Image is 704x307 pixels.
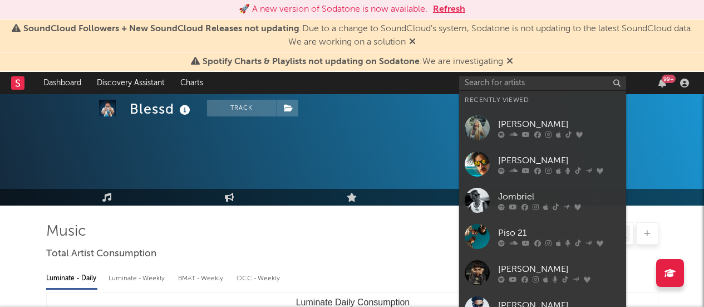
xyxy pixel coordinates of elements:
div: Piso 21 [498,226,621,240]
text: Luminate Daily Consumption [296,298,410,307]
div: Luminate - Daily [46,269,97,288]
div: Recently Viewed [465,94,621,107]
div: [PERSON_NAME] [498,262,621,276]
a: Discovery Assistant [89,72,173,94]
a: [PERSON_NAME] [459,255,626,291]
a: Piso 21 [459,218,626,255]
a: Jombriel [459,182,626,218]
div: [PERSON_NAME] [498,154,621,167]
div: [PERSON_NAME] [498,118,621,131]
div: 🚀 A new version of Sodatone is now available. [239,3,427,16]
a: [PERSON_NAME] [459,110,626,146]
div: Jombriel [498,190,621,203]
button: Refresh [433,3,465,16]
a: Charts [173,72,211,94]
div: 99 + [662,75,676,83]
span: Dismiss [409,38,416,47]
span: : We are investigating [203,57,503,66]
button: 99+ [658,79,666,87]
div: OCC - Weekly [237,269,281,288]
div: Luminate - Weekly [109,269,167,288]
span: SoundCloud Followers + New SoundCloud Releases not updating [23,25,299,33]
a: Dashboard [36,72,89,94]
a: [PERSON_NAME] [459,146,626,182]
span: Total Artist Consumption [46,247,156,261]
div: BMAT - Weekly [178,269,225,288]
button: Track [207,100,277,116]
div: Blessd [130,100,193,118]
span: Spotify Charts & Playlists not updating on Sodatone [203,57,420,66]
span: : Due to a change to SoundCloud's system, Sodatone is not updating to the latest SoundCloud data.... [23,25,693,47]
span: Dismiss [506,57,513,66]
input: Search for artists [459,76,626,90]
